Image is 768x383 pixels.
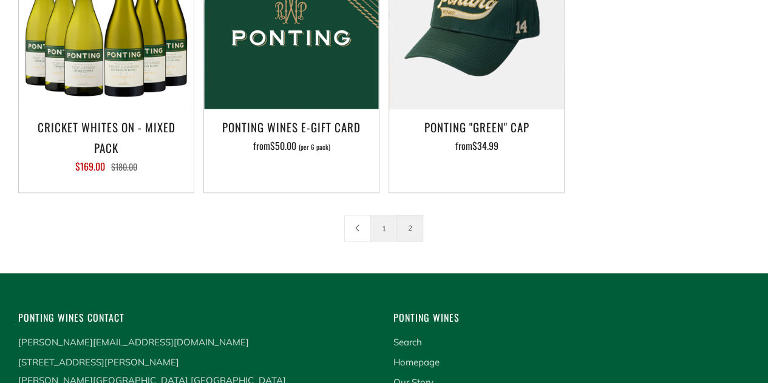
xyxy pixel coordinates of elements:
[18,310,375,326] h4: Ponting Wines Contact
[25,117,188,158] h3: CRICKET WHITES ON - MIXED PACK
[393,310,750,326] h4: Ponting Wines
[253,138,330,153] span: from
[204,117,379,177] a: Ponting Wines e-Gift Card from$50.00 (per 6 pack)
[395,117,558,137] h3: Ponting "Green" Cap
[389,117,564,177] a: Ponting "Green" Cap from$34.99
[371,215,396,241] a: 1
[111,160,137,173] span: $180.00
[299,144,330,151] span: (per 6 pack)
[393,356,440,368] a: Homepage
[210,117,373,137] h3: Ponting Wines e-Gift Card
[270,138,296,153] span: $50.00
[19,117,194,177] a: CRICKET WHITES ON - MIXED PACK $169.00 $180.00
[393,336,422,348] a: Search
[472,138,498,153] span: $34.99
[396,215,423,242] span: 2
[18,336,249,348] a: [PERSON_NAME][EMAIL_ADDRESS][DOMAIN_NAME]
[455,138,498,153] span: from
[75,159,105,174] span: $169.00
